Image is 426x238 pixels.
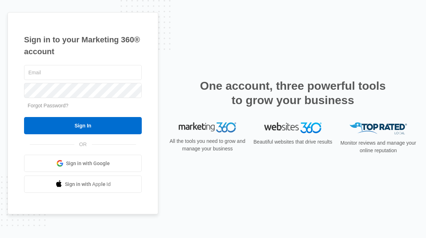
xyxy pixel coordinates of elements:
[74,141,92,148] span: OR
[167,137,248,153] p: All the tools you need to grow and manage your business
[28,103,69,108] a: Forgot Password?
[179,122,236,132] img: Marketing 360
[198,79,388,107] h2: One account, three powerful tools to grow your business
[264,122,322,133] img: Websites 360
[350,122,407,134] img: Top Rated Local
[65,181,111,188] span: Sign in with Apple Id
[24,155,142,172] a: Sign in with Google
[338,139,418,154] p: Monitor reviews and manage your online reputation
[24,34,142,57] h1: Sign in to your Marketing 360® account
[66,160,110,167] span: Sign in with Google
[24,65,142,80] input: Email
[24,117,142,134] input: Sign In
[24,176,142,193] a: Sign in with Apple Id
[253,138,333,146] p: Beautiful websites that drive results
